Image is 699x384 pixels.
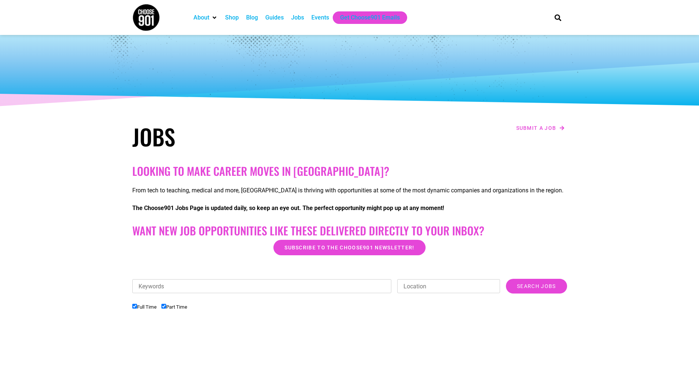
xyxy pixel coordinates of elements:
a: Jobs [291,13,304,22]
input: Location [397,279,500,293]
a: Guides [265,13,284,22]
h2: Want New Job Opportunities like these Delivered Directly to your Inbox? [132,224,567,237]
a: Blog [246,13,258,22]
span: Submit a job [516,125,556,131]
h2: Looking to make career moves in [GEOGRAPHIC_DATA]? [132,164,567,178]
label: Full Time [132,304,157,310]
label: Part Time [161,304,187,310]
a: About [193,13,209,22]
strong: The Choose901 Jobs Page is updated daily, so keep an eye out. The perfect opportunity might pop u... [132,205,444,211]
input: Keywords [132,279,392,293]
div: About [190,11,221,24]
a: Submit a job [514,123,567,133]
input: Full Time [132,304,137,309]
a: Subscribe to the Choose901 newsletter! [273,240,425,255]
div: Search [552,11,564,24]
h1: Jobs [132,123,346,150]
nav: Main nav [190,11,542,24]
a: Events [311,13,329,22]
a: Shop [225,13,239,22]
a: Get Choose901 Emails [340,13,400,22]
p: From tech to teaching, medical and more, [GEOGRAPHIC_DATA] is thriving with opportunities at some... [132,186,567,195]
input: Search Jobs [506,279,567,294]
input: Part Time [161,304,166,309]
span: Subscribe to the Choose901 newsletter! [284,245,414,250]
